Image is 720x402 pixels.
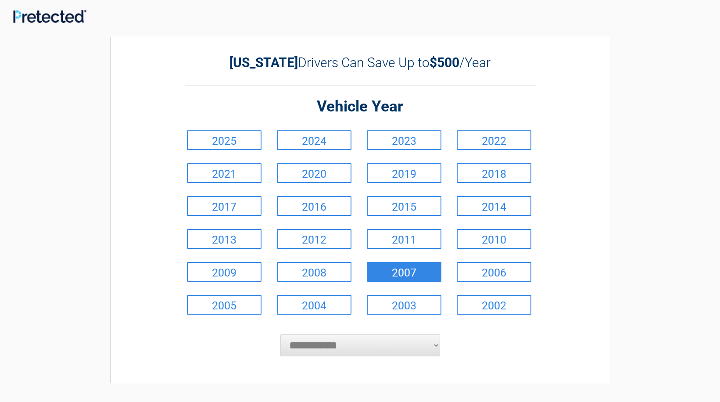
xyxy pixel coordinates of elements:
a: 2011 [367,229,441,249]
a: 2002 [457,295,531,315]
h2: Vehicle Year [185,97,536,117]
a: 2017 [187,196,261,216]
a: 2025 [187,130,261,150]
b: [US_STATE] [229,55,298,70]
h2: Drivers Can Save Up to /Year [185,55,536,70]
a: 2016 [277,196,351,216]
a: 2019 [367,163,441,183]
a: 2010 [457,229,531,249]
a: 2007 [367,262,441,282]
a: 2022 [457,130,531,150]
a: 2004 [277,295,351,315]
a: 2006 [457,262,531,282]
a: 2008 [277,262,351,282]
a: 2003 [367,295,441,315]
img: Main Logo [13,10,86,23]
a: 2023 [367,130,441,150]
a: 2014 [457,196,531,216]
a: 2009 [187,262,261,282]
a: 2005 [187,295,261,315]
a: 2012 [277,229,351,249]
a: 2021 [187,163,261,183]
a: 2024 [277,130,351,150]
a: 2015 [367,196,441,216]
b: $500 [430,55,459,70]
a: 2018 [457,163,531,183]
a: 2013 [187,229,261,249]
a: 2020 [277,163,351,183]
